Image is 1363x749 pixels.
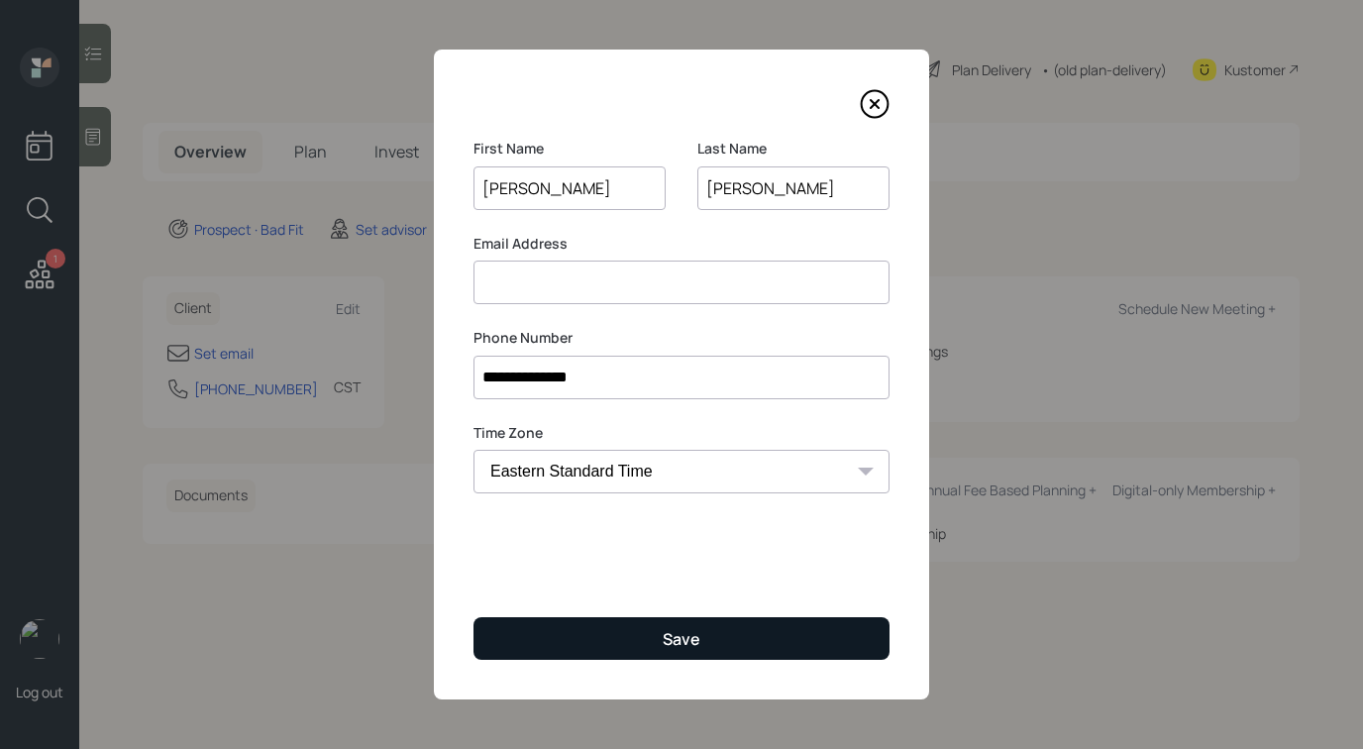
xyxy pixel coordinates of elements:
label: Last Name [697,139,890,159]
div: Save [663,628,700,650]
label: Time Zone [473,423,890,443]
label: Phone Number [473,328,890,348]
label: First Name [473,139,666,159]
button: Save [473,617,890,660]
label: Email Address [473,234,890,254]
